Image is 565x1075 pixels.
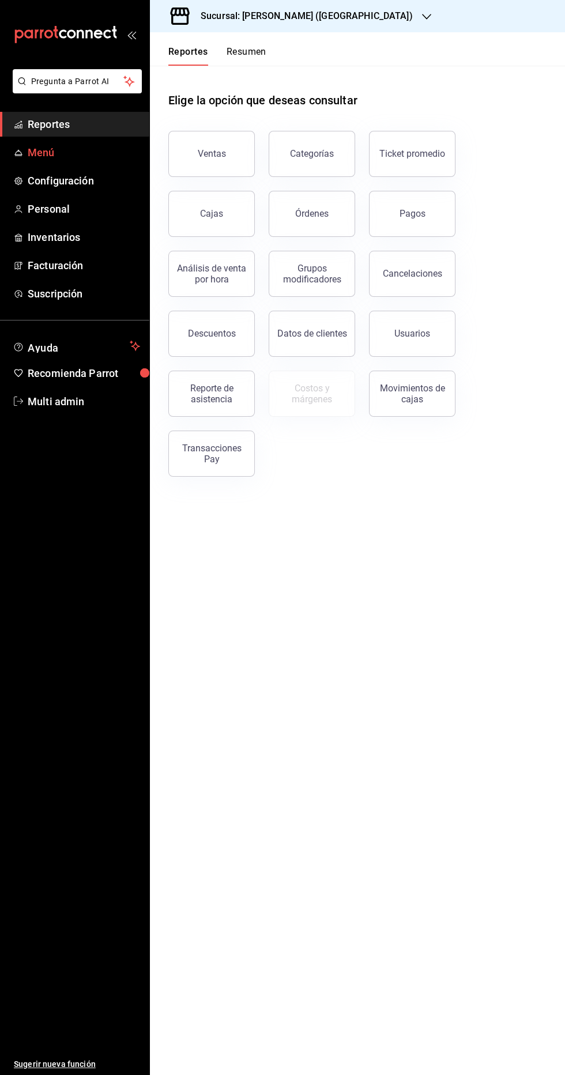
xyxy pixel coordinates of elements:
span: Sugerir nueva función [14,1058,140,1070]
button: Reporte de asistencia [168,371,255,417]
button: Ventas [168,131,255,177]
button: Contrata inventarios para ver este reporte [269,371,355,417]
div: Categorías [290,148,334,159]
button: Descuentos [168,311,255,357]
button: Análisis de venta por hora [168,251,255,297]
button: Pagos [369,191,455,237]
span: Multi admin [28,394,140,409]
button: open_drawer_menu [127,30,136,39]
div: Análisis de venta por hora [176,263,247,285]
span: Pregunta a Parrot AI [31,76,124,88]
span: Menú [28,145,140,160]
div: Grupos modificadores [276,263,348,285]
span: Inventarios [28,229,140,245]
div: Ticket promedio [379,148,445,159]
button: Usuarios [369,311,455,357]
button: Grupos modificadores [269,251,355,297]
span: Personal [28,201,140,217]
div: Transacciones Pay [176,443,247,465]
button: Transacciones Pay [168,431,255,477]
button: Categorías [269,131,355,177]
div: Datos de clientes [277,328,347,339]
button: Resumen [227,46,266,66]
span: Ayuda [28,339,125,353]
button: Cancelaciones [369,251,455,297]
div: Cancelaciones [383,268,442,279]
span: Suscripción [28,286,140,301]
button: Movimientos de cajas [369,371,455,417]
div: Costos y márgenes [276,383,348,405]
span: Facturación [28,258,140,273]
div: Movimientos de cajas [376,383,448,405]
div: navigation tabs [168,46,266,66]
div: Órdenes [295,208,329,219]
div: Cajas [200,207,224,221]
span: Configuración [28,173,140,188]
h3: Sucursal: [PERSON_NAME] ([GEOGRAPHIC_DATA]) [191,9,413,23]
button: Datos de clientes [269,311,355,357]
button: Órdenes [269,191,355,237]
button: Ticket promedio [369,131,455,177]
button: Pregunta a Parrot AI [13,69,142,93]
div: Pagos [400,208,425,219]
a: Pregunta a Parrot AI [8,84,142,96]
span: Reportes [28,116,140,132]
a: Cajas [168,191,255,237]
h1: Elige la opción que deseas consultar [168,92,357,109]
span: Recomienda Parrot [28,365,140,381]
div: Usuarios [394,328,430,339]
div: Reporte de asistencia [176,383,247,405]
div: Descuentos [188,328,236,339]
button: Reportes [168,46,208,66]
div: Ventas [198,148,226,159]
